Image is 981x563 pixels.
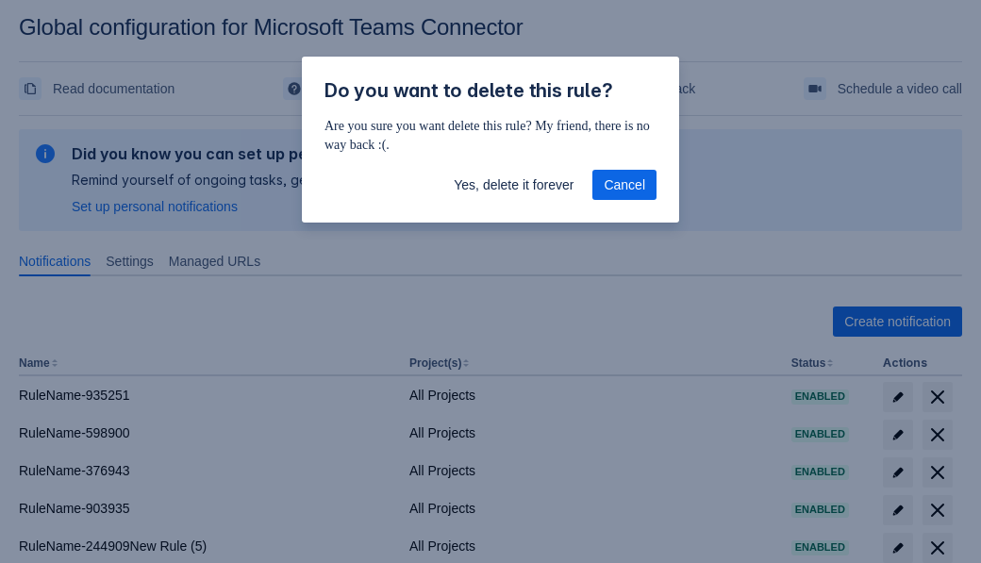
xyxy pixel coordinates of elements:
[442,170,585,200] button: Yes, delete it forever
[592,170,657,200] button: Cancel
[454,170,574,200] span: Yes, delete it forever
[324,79,613,102] span: Do you want to delete this rule?
[324,117,657,155] p: Are you sure you want delete this rule? My friend, there is no way back :(.
[604,170,645,200] span: Cancel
